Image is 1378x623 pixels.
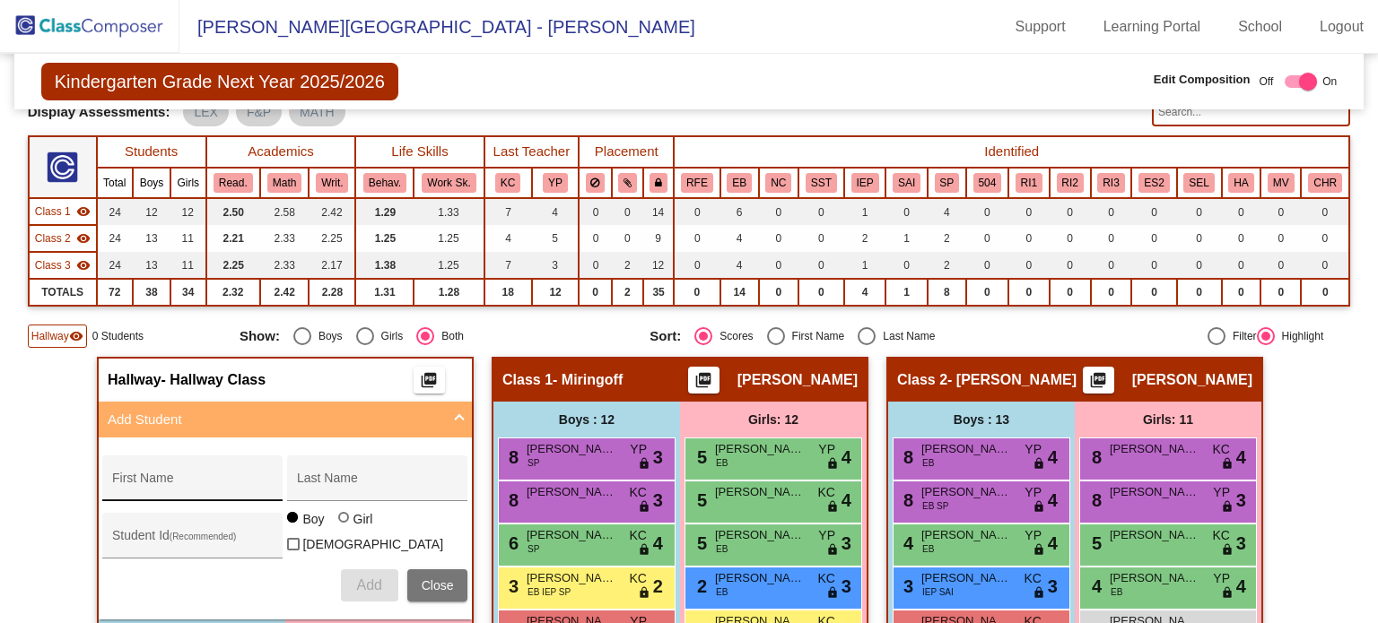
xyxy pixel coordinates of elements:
div: First Name [785,328,845,344]
td: 24 [97,252,133,279]
td: 1.29 [355,198,414,225]
button: Close [407,569,468,601]
td: 7 [484,198,532,225]
td: 1.25 [414,252,484,279]
td: 1.33 [414,198,484,225]
td: 0 [798,279,844,306]
td: 0 [1008,252,1050,279]
td: 0 [1131,225,1176,252]
th: Specialized Academic Instruction [885,168,928,198]
td: 0 [1008,279,1050,306]
input: Student Id [112,535,274,549]
div: Girl [353,510,373,528]
td: 0 [966,225,1008,252]
td: 0 [1222,279,1261,306]
td: 8 [928,279,966,306]
td: 0 [674,252,720,279]
span: lock [1033,457,1045,472]
button: CHR [1308,173,1342,193]
td: 0 [1091,252,1132,279]
span: [PERSON_NAME] [1110,526,1199,544]
th: Chronic Absentee [1301,168,1349,198]
span: 5 [693,533,707,553]
td: 0 [579,252,611,279]
button: Work Sk. [422,173,475,193]
td: 0 [1301,198,1349,225]
th: Newcomer [759,168,798,198]
td: 13 [133,252,170,279]
td: 4 [844,279,886,306]
td: 0 [759,279,798,306]
span: Hallway [108,371,161,389]
th: Social Emotional Support w/Martha [1177,168,1222,198]
td: 38 [133,279,170,306]
td: 2 [928,252,966,279]
td: 2 [928,225,966,252]
mat-icon: visibility [76,231,91,246]
th: Individualized Education Plan [844,168,886,198]
span: [PERSON_NAME] [715,526,805,544]
mat-icon: visibility [76,258,91,273]
th: Life Skills [355,136,484,168]
td: 0 [1050,225,1091,252]
mat-chip: MATH [289,98,345,126]
span: lock [826,500,839,515]
span: [DEMOGRAPHIC_DATA] [302,533,443,555]
button: RI3 [1097,173,1124,193]
span: KC [630,526,647,545]
span: Class 2 [897,371,947,389]
mat-radio-group: Select an option [240,327,636,345]
td: 2.25 [206,252,260,279]
span: 3 [653,487,663,514]
span: On [1322,74,1337,90]
button: SP [935,173,960,193]
td: 13 [133,225,170,252]
input: Last Name [297,478,458,492]
span: lock [638,500,650,515]
th: RFEP: Reclassified Fluent English Proficient [674,168,720,198]
span: 4 [1048,530,1058,557]
span: - Hallway Class [161,371,266,389]
td: 0 [1050,252,1091,279]
td: 2.17 [309,252,355,279]
td: 12 [170,198,206,225]
button: EB [727,173,752,193]
span: - Miringoff [553,371,623,389]
td: 0 [612,225,643,252]
th: Reading Intervention: Session 3 [1091,168,1132,198]
th: Kristen Craker [484,168,532,198]
button: SEL [1183,173,1214,193]
mat-icon: visibility [76,204,91,219]
span: [PERSON_NAME] [527,483,616,501]
button: RI2 [1057,173,1084,193]
button: SST [806,173,837,193]
span: 4 [1048,444,1058,471]
th: Last Teacher [484,136,580,168]
td: 0 [1301,252,1349,279]
span: EB [922,456,934,470]
td: 9 [643,225,674,252]
td: 2 [612,252,643,279]
td: 4 [928,198,966,225]
td: 2.33 [260,252,309,279]
td: 0 [759,225,798,252]
span: 8 [1087,490,1102,510]
td: 2.58 [260,198,309,225]
td: 2.32 [206,279,260,306]
div: Girls: 12 [680,402,867,437]
td: 0 [1008,198,1050,225]
span: KC [1213,440,1230,459]
button: KC [495,173,520,193]
span: Class 1 [35,203,71,220]
div: Add Student [99,437,472,619]
td: 35 [643,279,674,306]
span: EB [716,456,728,470]
td: 24 [97,225,133,252]
th: Placement [579,136,674,168]
td: 4 [720,252,759,279]
span: Edit Composition [1154,71,1251,89]
span: YP [818,526,835,545]
span: [PERSON_NAME] [527,440,616,458]
td: 7 [484,252,532,279]
span: 8 [1087,447,1102,467]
